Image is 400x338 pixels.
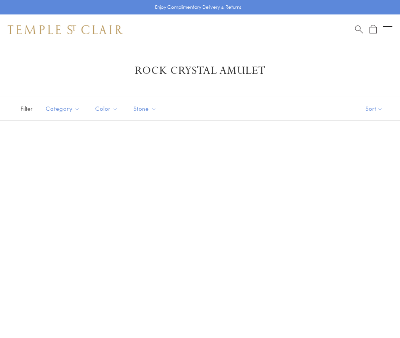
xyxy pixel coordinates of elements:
[130,104,162,113] span: Stone
[42,104,86,113] span: Category
[8,25,123,34] img: Temple St. Clair
[91,104,124,113] span: Color
[19,64,381,78] h1: Rock Crystal Amulet
[348,97,400,120] button: Show sort by
[155,3,242,11] p: Enjoy Complimentary Delivery & Returns
[40,100,86,117] button: Category
[128,100,162,117] button: Stone
[370,25,377,34] a: Open Shopping Bag
[355,25,363,34] a: Search
[90,100,124,117] button: Color
[383,25,392,34] button: Open navigation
